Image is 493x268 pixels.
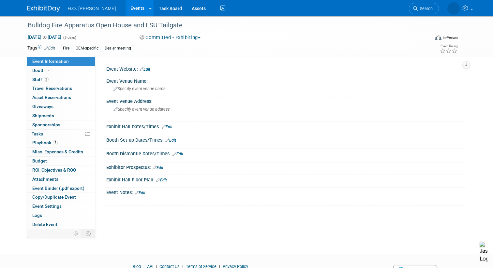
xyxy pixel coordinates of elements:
a: Logs [27,211,95,220]
span: Booth [32,68,52,73]
a: Tasks [27,130,95,138]
td: Tags [27,45,55,52]
div: Event Rating [440,45,457,48]
div: OEM-specific [74,45,100,52]
a: ROI, Objectives & ROO [27,166,95,175]
a: Event Settings [27,202,95,211]
span: Specify event venue name [113,86,166,91]
div: Exhibit Hall Dates/Times: [106,122,466,130]
a: Edit [172,152,183,156]
img: ExhibitDay [27,6,60,12]
a: Misc. Expenses & Credits [27,148,95,156]
a: Edit [135,190,145,195]
div: Booth Dismantle Dates/Times: [106,149,466,157]
div: Booth Set-up Dates/Times: [106,135,466,144]
span: Event Settings [32,204,62,209]
a: Budget [27,157,95,165]
span: Attachments [32,176,58,182]
span: [DATE] [DATE] [27,34,62,40]
a: Giveaways [27,102,95,111]
span: 2 [53,140,58,145]
span: Event Binder (.pdf export) [32,186,84,191]
span: Playbook [32,140,58,145]
span: Specify event venue address [113,107,170,112]
span: to [41,35,48,40]
span: ROI, Objectives & ROO [32,167,76,173]
span: Budget [32,158,47,163]
span: Asset Reservations [32,95,71,100]
div: Event Venue Address: [106,96,466,105]
span: Giveaways [32,104,53,109]
div: Exhibitor Prospectus: [106,162,466,171]
span: Travel Reservations [32,86,72,91]
span: Logs [32,213,42,218]
div: Event Format [394,34,458,44]
span: Misc. Expenses & Credits [32,149,83,154]
a: Shipments [27,111,95,120]
a: Edit [140,67,150,72]
a: Travel Reservations [27,84,95,93]
span: Shipments [32,113,54,118]
a: Staff2 [27,75,95,84]
div: Dealer meeting [103,45,133,52]
div: In-Person [442,35,458,40]
a: Edit [165,138,176,143]
span: H.O. [PERSON_NAME] [68,6,116,11]
a: Edit [44,46,55,50]
a: Attachments [27,175,95,184]
a: Delete Event [27,220,95,229]
span: Copy/Duplicate Event [32,194,76,200]
span: Sponsorships [32,122,60,127]
div: Exhibit Hall Floor Plan: [106,175,466,183]
a: Search [409,3,439,14]
span: Event Information [32,59,69,64]
button: Committed - Exhibiting [137,34,203,41]
i: Booth reservation complete [48,68,51,72]
a: Event Binder (.pdf export) [27,184,95,193]
span: Staff [32,77,49,82]
span: 2 [44,77,49,82]
span: Search [418,6,433,11]
div: Event Website: [106,64,466,73]
a: Edit [162,125,172,129]
div: Bulldog Fire Apparatus Open House and LSU Tailgate [25,20,421,31]
div: Event Notes: [106,188,466,196]
a: Event Information [27,57,95,66]
div: Event Venue Name: [106,76,466,84]
span: Delete Event [32,222,57,227]
div: Fire [61,45,71,52]
a: Copy/Duplicate Event [27,193,95,202]
img: Paige Bostrom [447,2,460,15]
span: Tasks [32,131,43,136]
a: Playbook2 [27,138,95,147]
a: Booth [27,66,95,75]
a: Sponsorships [27,120,95,129]
td: Personalize Event Tab Strip [70,229,82,238]
img: Format-Inperson.png [435,35,441,40]
a: Edit [153,165,163,170]
a: Edit [156,178,167,182]
a: Asset Reservations [27,93,95,102]
td: Toggle Event Tabs [82,229,95,238]
span: (3 days) [63,35,76,40]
